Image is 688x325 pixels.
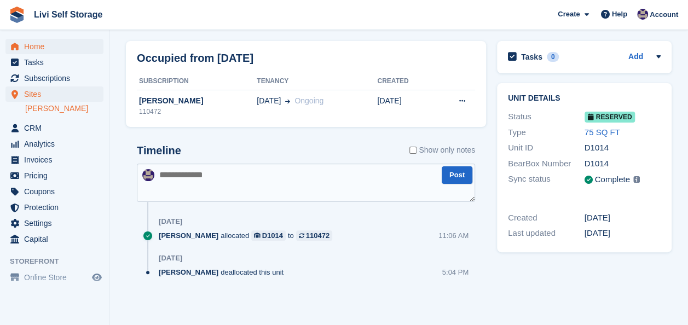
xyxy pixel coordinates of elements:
[521,52,542,62] h2: Tasks
[633,176,640,183] img: icon-info-grey-7440780725fd019a000dd9b08b2336e03edf1995a4989e88bcd33f0948082b44.svg
[5,200,103,215] a: menu
[294,96,323,105] span: Ongoing
[90,271,103,284] a: Preview store
[508,111,585,123] div: Status
[5,231,103,247] a: menu
[409,144,475,156] label: Show only notes
[137,73,257,90] th: Subscription
[251,230,286,241] a: D1014
[257,95,281,107] span: [DATE]
[5,55,103,70] a: menu
[137,50,253,66] h2: Occupied from [DATE]
[9,7,25,23] img: stora-icon-8386f47178a22dfd0bd8f6a31ec36ba5ce8667c1dd55bd0f319d3a0aa187defe.svg
[24,136,90,152] span: Analytics
[442,267,469,277] div: 5:04 PM
[24,216,90,231] span: Settings
[159,254,182,263] div: [DATE]
[137,144,181,157] h2: Timeline
[508,173,585,187] div: Sync status
[585,158,661,170] div: D1014
[508,227,585,240] div: Last updated
[24,120,90,136] span: CRM
[612,9,627,20] span: Help
[558,9,580,20] span: Create
[24,55,90,70] span: Tasks
[30,5,107,24] a: Livi Self Storage
[585,127,620,137] a: 75 SQ FT
[137,95,257,107] div: [PERSON_NAME]
[159,267,289,277] div: deallocated this unit
[377,73,433,90] th: Created
[5,184,103,199] a: menu
[24,270,90,285] span: Online Store
[24,39,90,54] span: Home
[508,212,585,224] div: Created
[585,212,661,224] div: [DATE]
[137,107,257,117] div: 110472
[10,256,109,267] span: Storefront
[5,120,103,136] a: menu
[24,184,90,199] span: Coupons
[585,227,661,240] div: [DATE]
[257,73,377,90] th: Tenancy
[5,136,103,152] a: menu
[650,9,678,20] span: Account
[442,166,472,184] button: Post
[24,152,90,167] span: Invoices
[306,230,329,241] div: 110472
[547,52,559,62] div: 0
[595,173,630,186] div: Complete
[5,152,103,167] a: menu
[142,169,154,181] img: Jim
[585,112,635,123] span: Reserved
[377,90,433,123] td: [DATE]
[438,230,469,241] div: 11:06 AM
[508,142,585,154] div: Unit ID
[24,200,90,215] span: Protection
[508,158,585,170] div: BearBox Number
[25,103,103,114] a: [PERSON_NAME]
[296,230,332,241] a: 110472
[5,168,103,183] a: menu
[159,217,182,226] div: [DATE]
[24,231,90,247] span: Capital
[159,230,218,241] span: [PERSON_NAME]
[5,39,103,54] a: menu
[508,94,661,103] h2: Unit details
[5,216,103,231] a: menu
[159,267,218,277] span: [PERSON_NAME]
[585,142,661,154] div: D1014
[409,144,417,156] input: Show only notes
[5,270,103,285] a: menu
[5,71,103,86] a: menu
[24,168,90,183] span: Pricing
[508,126,585,139] div: Type
[628,51,643,63] a: Add
[24,86,90,102] span: Sites
[637,9,648,20] img: Jim
[5,86,103,102] a: menu
[159,230,338,241] div: allocated to
[262,230,283,241] div: D1014
[24,71,90,86] span: Subscriptions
